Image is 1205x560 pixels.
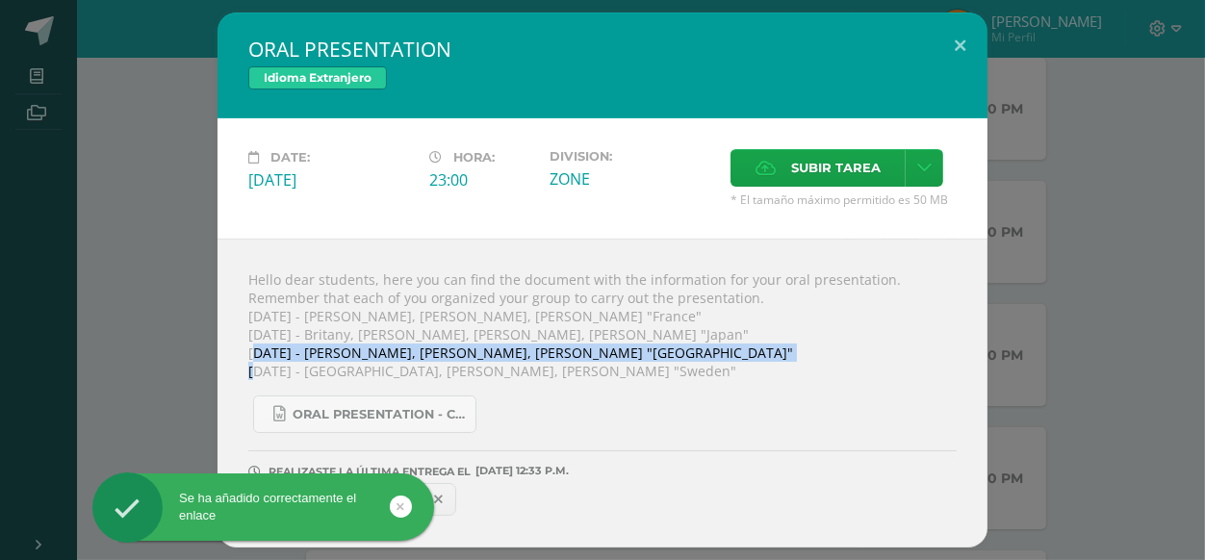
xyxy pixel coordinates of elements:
[453,150,495,165] span: Hora:
[471,471,569,471] span: [DATE] 12:33 P.M.
[248,66,387,89] span: Idioma Extranjero
[791,150,881,186] span: Subir tarea
[293,407,466,422] span: ORAL PRESENTATION - COUNTRY.docx
[731,191,957,208] span: * El tamaño máximo permitido es 50 MB
[248,169,414,191] div: [DATE]
[429,169,534,191] div: 23:00
[253,395,476,433] a: ORAL PRESENTATION - COUNTRY.docx
[269,465,471,478] span: REALIZASTE LA ÚLTIMA ENTREGA EL
[92,490,434,524] div: Se ha añadido correctamente el enlace
[550,168,715,190] div: ZONE
[248,36,957,63] h2: ORAL PRESENTATION
[270,150,310,165] span: Date:
[550,149,715,164] label: Division:
[933,13,987,78] button: Close (Esc)
[218,239,987,547] div: Hello dear students, here you can find the document with the information for your oral presentati...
